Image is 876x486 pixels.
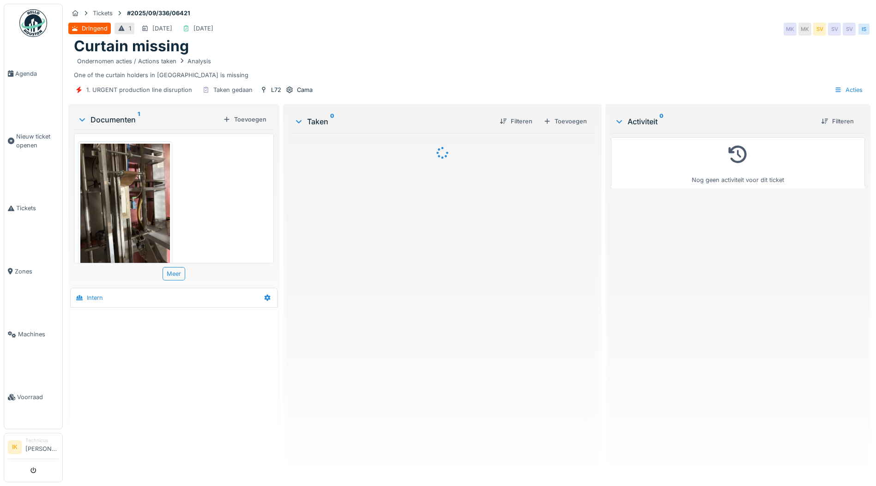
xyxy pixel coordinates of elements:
[93,9,113,18] div: Tickets
[540,115,591,128] div: Toevoegen
[496,115,536,128] div: Filteren
[74,55,865,79] div: One of the curtain holders in [GEOGRAPHIC_DATA] is missing
[17,393,59,401] span: Voorraad
[659,116,664,127] sup: 0
[798,23,811,36] div: MK
[271,85,281,94] div: L72
[4,105,62,177] a: Nieuw ticket openen
[15,69,59,78] span: Agenda
[152,24,172,33] div: [DATE]
[16,132,59,150] span: Nieuw ticket openen
[129,24,131,33] div: 1
[615,116,814,127] div: Activiteit
[813,23,826,36] div: SV
[617,141,859,184] div: Nog geen activiteit voor dit ticket
[817,115,858,128] div: Filteren
[858,23,870,36] div: IS
[15,267,59,276] span: Zones
[828,23,841,36] div: SV
[77,57,211,66] div: Ondernomen acties / Actions taken Analysis
[163,267,185,280] div: Meer
[19,9,47,37] img: Badge_color-CXgf-gQk.svg
[8,437,59,459] a: IK Technicus[PERSON_NAME]
[18,330,59,339] span: Machines
[4,177,62,240] a: Tickets
[82,24,108,33] div: Dringend
[4,303,62,366] a: Machines
[830,83,867,97] div: Acties
[843,23,856,36] div: SV
[297,85,313,94] div: Cama
[294,116,492,127] div: Taken
[16,204,59,213] span: Tickets
[4,240,62,303] a: Zones
[213,85,253,94] div: Taken gedaan
[25,437,59,457] li: [PERSON_NAME]
[86,85,192,94] div: 1. URGENT production line disruption
[4,366,62,429] a: Voorraad
[784,23,797,36] div: MK
[4,42,62,105] a: Agenda
[87,293,103,302] div: Intern
[123,9,194,18] strong: #2025/09/336/06421
[80,144,170,263] img: jrn3dlw6p8c1h5hsplhfkyt2ygnr
[25,437,59,444] div: Technicus
[219,113,270,126] div: Toevoegen
[78,114,219,125] div: Documenten
[8,440,22,454] li: IK
[330,116,334,127] sup: 0
[193,24,213,33] div: [DATE]
[138,114,140,125] sup: 1
[74,37,189,55] h1: Curtain missing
